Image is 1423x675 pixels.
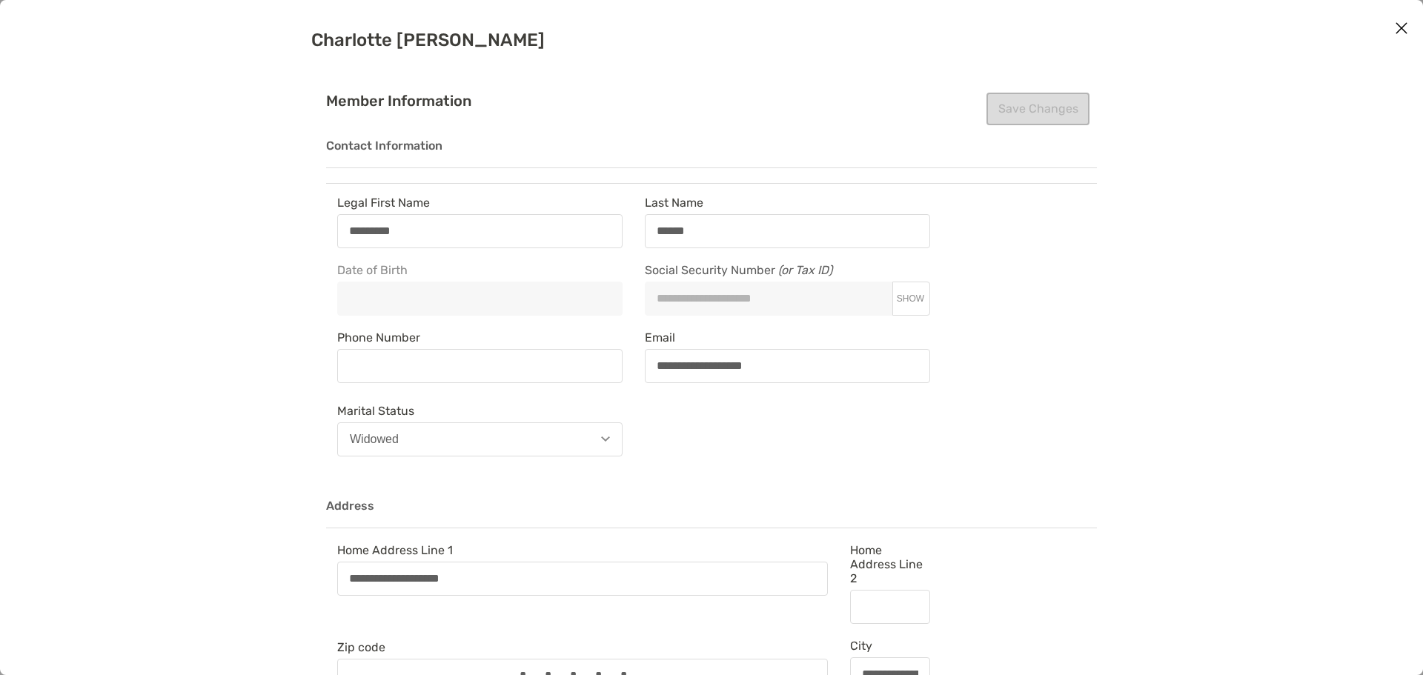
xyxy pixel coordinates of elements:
button: Social Security Number (or Tax ID) [892,293,929,305]
input: Legal First Name [338,225,622,237]
span: Date of Birth [337,263,623,277]
input: Email [646,359,929,372]
h2: Charlotte [PERSON_NAME] [311,30,1112,50]
input: Home Address Line 2 [851,600,929,613]
input: Last Name [646,225,929,237]
span: Legal First Name [337,196,623,210]
span: Phone Number [337,330,623,345]
h4: Member Information [326,93,1097,110]
h3: Contact Information [326,139,1097,168]
span: Email [645,330,930,345]
input: Date of Birth [338,292,622,305]
div: Widowed [350,433,399,446]
button: Widowed [337,422,623,456]
i: (or Tax ID) [778,263,832,277]
span: Social Security Number [645,263,930,282]
input: Social Security Number (or Tax ID)SHOW [646,292,892,305]
span: City [850,639,930,653]
img: Open dropdown arrow [601,436,610,442]
h3: Address [326,499,1097,528]
span: Last Name [645,196,930,210]
input: Phone Number [338,359,622,372]
span: Marital Status [337,404,623,418]
input: Home Address Line 1 [338,572,827,585]
span: Zip code [337,640,828,654]
span: Home Address Line 2 [850,543,930,585]
span: SHOW [897,293,924,304]
button: Close modal [1390,18,1413,40]
span: Home Address Line 1 [337,543,828,557]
